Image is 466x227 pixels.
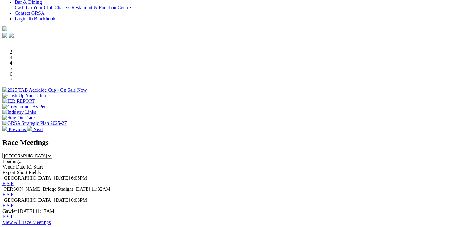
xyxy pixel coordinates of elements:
[7,203,10,208] a: S
[2,93,46,98] img: Cash Up Your Club
[2,26,7,31] img: logo-grsa-white.png
[16,164,25,169] span: Date
[2,159,22,164] span: Loading...
[15,10,44,16] a: Contact GRSA
[2,115,36,121] img: Stay On Track
[2,192,6,197] a: E
[11,181,14,186] a: F
[71,197,87,203] span: 6:08PM
[2,121,67,126] img: GRSA Strategic Plan 2025-27
[11,203,14,208] a: F
[33,127,43,132] span: Next
[15,5,464,10] div: Bar & Dining
[54,175,70,181] span: [DATE]
[2,126,7,131] img: chevron-left-pager-white.svg
[29,170,41,175] span: Fields
[2,203,6,208] a: E
[35,209,55,214] span: 11:17AM
[2,214,6,219] a: E
[27,126,32,131] img: chevron-right-pager-white.svg
[26,164,43,169] span: R1 Start
[2,87,87,93] img: 2025 TAB Adelaide Cup - On Sale Now
[9,33,14,38] img: twitter.svg
[2,98,35,104] img: IER REPORT
[15,5,53,10] a: Cash Up Your Club
[7,214,10,219] a: S
[2,186,73,192] span: [PERSON_NAME] Bridge Straight
[17,170,28,175] span: Short
[9,127,26,132] span: Previous
[2,197,53,203] span: [GEOGRAPHIC_DATA]
[2,127,27,132] a: Previous
[15,16,55,21] a: Login To Blackbook
[2,175,53,181] span: [GEOGRAPHIC_DATA]
[11,192,14,197] a: F
[71,175,87,181] span: 6:05PM
[11,214,14,219] a: F
[2,33,7,38] img: facebook.svg
[2,104,47,110] img: Greyhounds As Pets
[2,110,36,115] img: Industry Links
[74,186,90,192] span: [DATE]
[2,209,17,214] span: Gawler
[2,170,16,175] span: Expert
[2,164,15,169] span: Venue
[55,5,131,10] a: Chasers Restaurant & Function Centre
[18,209,34,214] span: [DATE]
[91,186,111,192] span: 11:32AM
[27,127,43,132] a: Next
[54,197,70,203] span: [DATE]
[2,138,464,147] h2: Race Meetings
[2,181,6,186] a: E
[7,192,10,197] a: S
[2,220,51,225] a: View All Race Meetings
[7,181,10,186] a: S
